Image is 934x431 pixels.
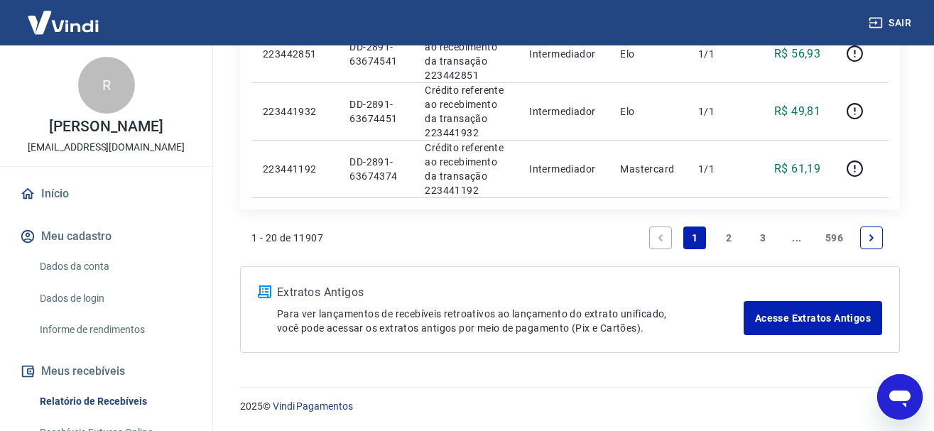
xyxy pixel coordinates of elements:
[34,284,195,313] a: Dados de login
[17,221,195,252] button: Meu cadastro
[17,356,195,387] button: Meus recebíveis
[644,221,889,255] ul: Pagination
[273,400,353,412] a: Vindi Pagamentos
[620,162,675,176] p: Mastercard
[34,387,195,416] a: Relatório de Recebíveis
[425,83,506,140] p: Crédito referente ao recebimento da transação 223441932
[649,227,672,249] a: Previous page
[17,178,195,209] a: Início
[263,162,327,176] p: 223441192
[698,104,740,119] p: 1/1
[786,227,808,249] a: Jump forward
[349,97,402,126] p: DD-2891-63674451
[49,119,163,134] p: [PERSON_NAME]
[751,227,774,249] a: Page 3
[240,399,900,414] p: 2025 ©
[277,284,744,301] p: Extratos Antigos
[774,103,820,120] p: R$ 49,81
[717,227,740,249] a: Page 2
[698,162,740,176] p: 1/1
[529,162,597,176] p: Intermediador
[349,40,402,68] p: DD-2891-63674541
[698,47,740,61] p: 1/1
[263,47,327,61] p: 223442851
[529,104,597,119] p: Intermediador
[78,57,135,114] div: R
[251,231,323,245] p: 1 - 20 de 11907
[774,160,820,178] p: R$ 61,19
[866,10,917,36] button: Sair
[258,285,271,298] img: ícone
[877,374,923,420] iframe: Botão para abrir a janela de mensagens
[860,227,883,249] a: Next page
[683,227,706,249] a: Page 1 is your current page
[17,1,109,44] img: Vindi
[620,104,675,119] p: Elo
[349,155,402,183] p: DD-2891-63674374
[277,307,744,335] p: Para ver lançamentos de recebíveis retroativos ao lançamento do extrato unificado, você pode aces...
[425,141,506,197] p: Crédito referente ao recebimento da transação 223441192
[28,140,185,155] p: [EMAIL_ADDRESS][DOMAIN_NAME]
[425,26,506,82] p: Crédito referente ao recebimento da transação 223442851
[263,104,327,119] p: 223441932
[774,45,820,62] p: R$ 56,93
[34,252,195,281] a: Dados da conta
[620,47,675,61] p: Elo
[820,227,849,249] a: Page 596
[744,301,882,335] a: Acesse Extratos Antigos
[34,315,195,344] a: Informe de rendimentos
[529,47,597,61] p: Intermediador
